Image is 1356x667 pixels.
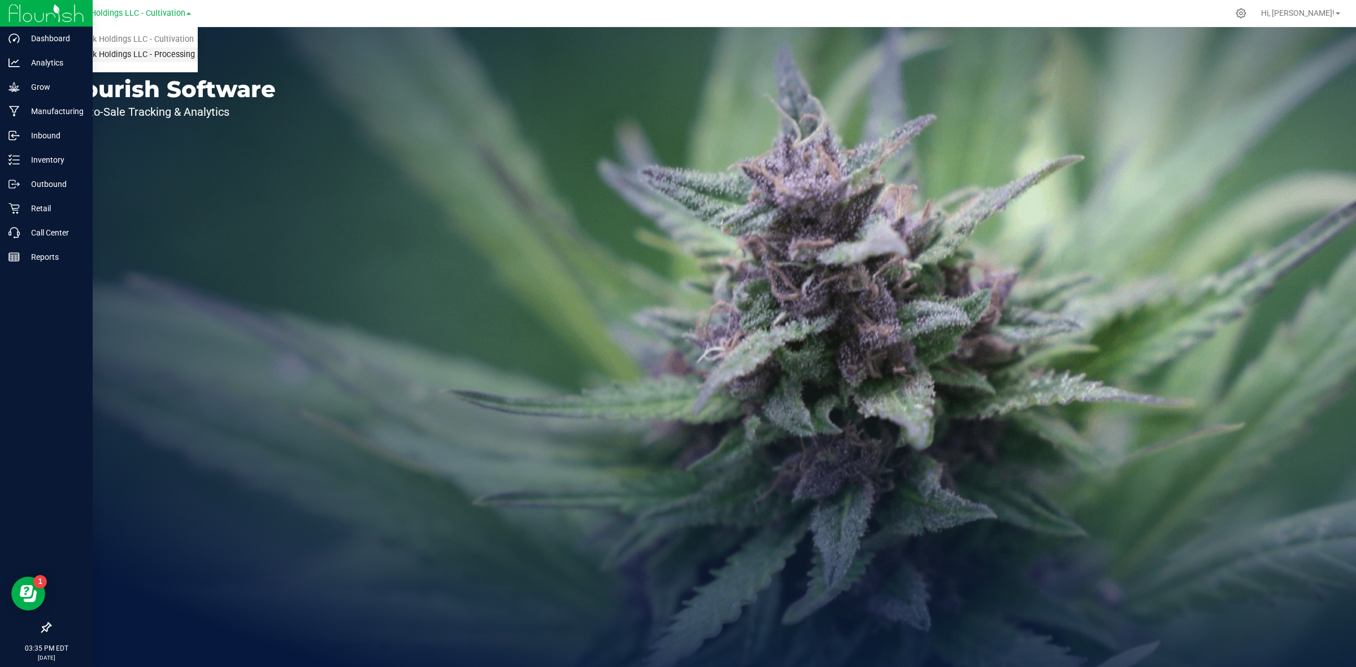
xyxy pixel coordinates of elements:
[5,653,88,662] p: [DATE]
[8,130,20,141] inline-svg: Inbound
[11,577,45,611] iframe: Resource center
[33,575,47,588] iframe: Resource center unread badge
[8,178,20,190] inline-svg: Outbound
[61,106,276,117] p: Seed-to-Sale Tracking & Analytics
[20,202,88,215] p: Retail
[20,104,88,118] p: Manufacturing
[20,250,88,264] p: Reports
[20,80,88,94] p: Grow
[20,129,88,142] p: Inbound
[8,33,20,44] inline-svg: Dashboard
[20,56,88,69] p: Analytics
[40,8,185,18] span: Riviera Creek Holdings LLC - Cultivation
[61,78,276,101] p: Flourish Software
[8,227,20,238] inline-svg: Call Center
[8,203,20,214] inline-svg: Retail
[5,643,88,653] p: 03:35 PM EDT
[20,226,88,239] p: Call Center
[8,81,20,93] inline-svg: Grow
[8,251,20,263] inline-svg: Reports
[33,47,198,63] a: Riviera Creek Holdings LLC - Processing
[33,32,198,47] a: Riviera Creek Holdings LLC - Cultivation
[20,153,88,167] p: Inventory
[1234,8,1248,19] div: Manage settings
[20,177,88,191] p: Outbound
[20,32,88,45] p: Dashboard
[1261,8,1335,18] span: Hi, [PERSON_NAME]!
[8,154,20,165] inline-svg: Inventory
[8,106,20,117] inline-svg: Manufacturing
[8,57,20,68] inline-svg: Analytics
